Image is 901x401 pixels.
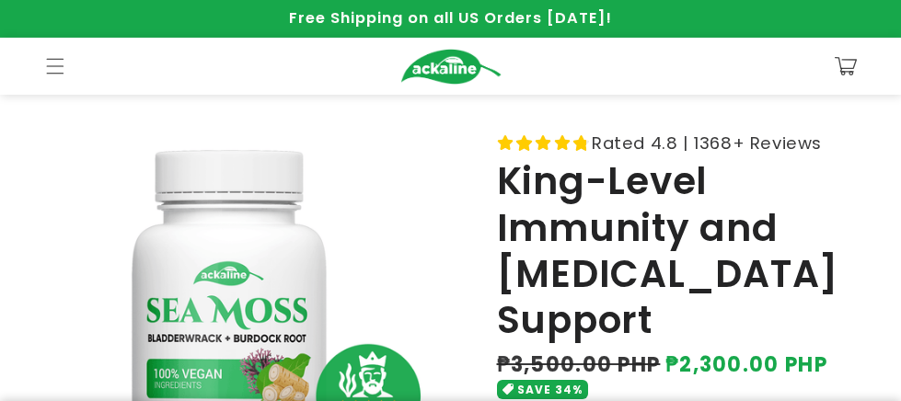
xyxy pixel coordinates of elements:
span: SAVE 34% [517,380,583,399]
img: Ackaline [400,49,502,85]
span: Rated 4.8 | 1368+ Reviews [592,128,822,158]
s: ₱3,500.00 PHP [497,349,661,380]
summary: Menu [35,46,75,86]
span: Free Shipping on all US Orders [DATE]! [289,7,612,29]
h1: King-Level Immunity and [MEDICAL_DATA] Support [497,158,856,344]
span: ₱2,300.00 PHP [665,349,827,380]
